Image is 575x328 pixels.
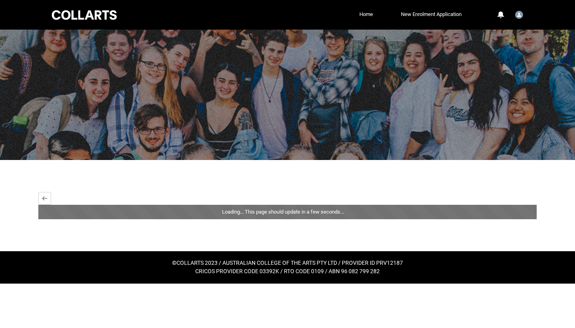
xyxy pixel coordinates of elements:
button: Back [38,192,51,205]
button: User Profile Student.rrowlan.20252364 [513,8,525,20]
a: Home [357,8,375,20]
img: Student.rrowlan.20252364 [515,11,523,19]
a: New Enrolment Application [399,8,464,20]
div: Loading... This page should update in a few seconds... [38,205,537,219]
